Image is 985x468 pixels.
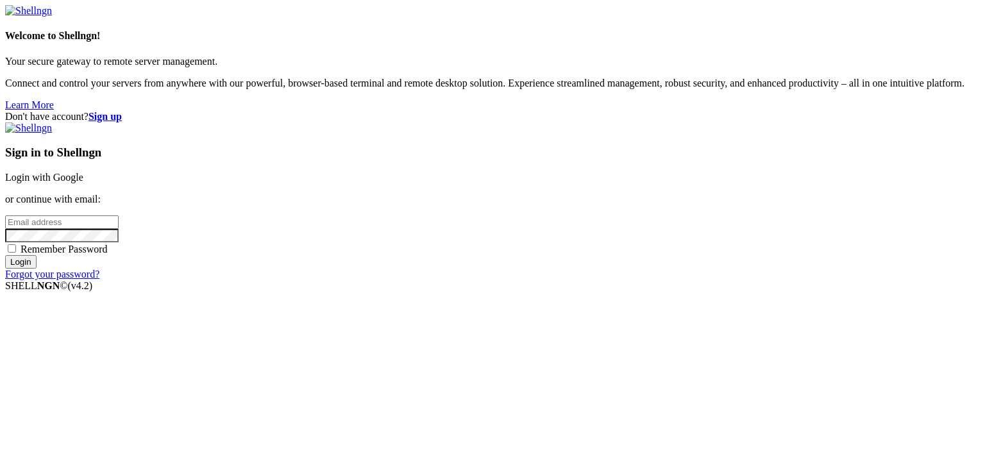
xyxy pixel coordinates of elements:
span: 4.2.0 [68,280,93,291]
span: SHELL © [5,280,92,291]
p: Connect and control your servers from anywhere with our powerful, browser-based terminal and remo... [5,78,980,89]
p: or continue with email: [5,194,980,205]
img: Shellngn [5,122,52,134]
input: Remember Password [8,244,16,253]
input: Login [5,255,37,269]
h4: Welcome to Shellngn! [5,30,980,42]
div: Don't have account? [5,111,980,122]
b: NGN [37,280,60,291]
input: Email address [5,215,119,229]
a: Login with Google [5,172,83,183]
a: Sign up [88,111,122,122]
p: Your secure gateway to remote server management. [5,56,980,67]
span: Remember Password [21,244,108,255]
a: Learn More [5,99,54,110]
a: Forgot your password? [5,269,99,280]
h3: Sign in to Shellngn [5,146,980,160]
img: Shellngn [5,5,52,17]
